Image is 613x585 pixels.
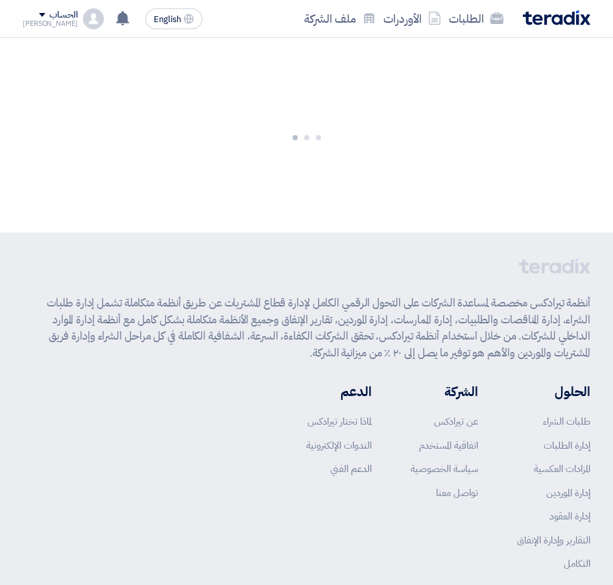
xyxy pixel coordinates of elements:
[517,382,590,401] li: الحلول
[23,20,78,27] div: [PERSON_NAME]
[306,382,372,401] li: الدعم
[445,3,507,34] a: الطلبات
[546,486,590,500] a: إدارة الموردين
[534,462,590,476] a: المزادات العكسية
[300,3,379,34] a: ملف الشركة
[419,438,478,453] a: اتفاقية المستخدم
[306,438,372,453] a: الندوات الإلكترونية
[411,382,478,401] li: الشركة
[49,10,77,21] div: الحساب
[330,462,372,476] a: الدعم الفني
[307,414,372,429] a: لماذا تختار تيرادكس
[543,414,590,429] a: طلبات الشراء
[436,486,478,500] a: تواصل معنا
[434,414,478,429] a: عن تيرادكس
[523,10,590,25] img: Teradix logo
[379,3,445,34] a: الأوردرات
[517,533,590,547] a: التقارير وإدارة الإنفاق
[549,509,590,523] a: إدارة العقود
[23,295,590,361] p: أنظمة تيرادكس مخصصة لمساعدة الشركات على التحول الرقمي الكامل لإدارة قطاع المشتريات عن طريق أنظمة ...
[411,462,478,476] a: سياسة الخصوصية
[564,556,590,571] a: التكامل
[145,8,202,29] button: English
[83,8,104,29] img: profile_test.png
[154,15,181,24] span: English
[544,438,590,453] a: إدارة الطلبات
